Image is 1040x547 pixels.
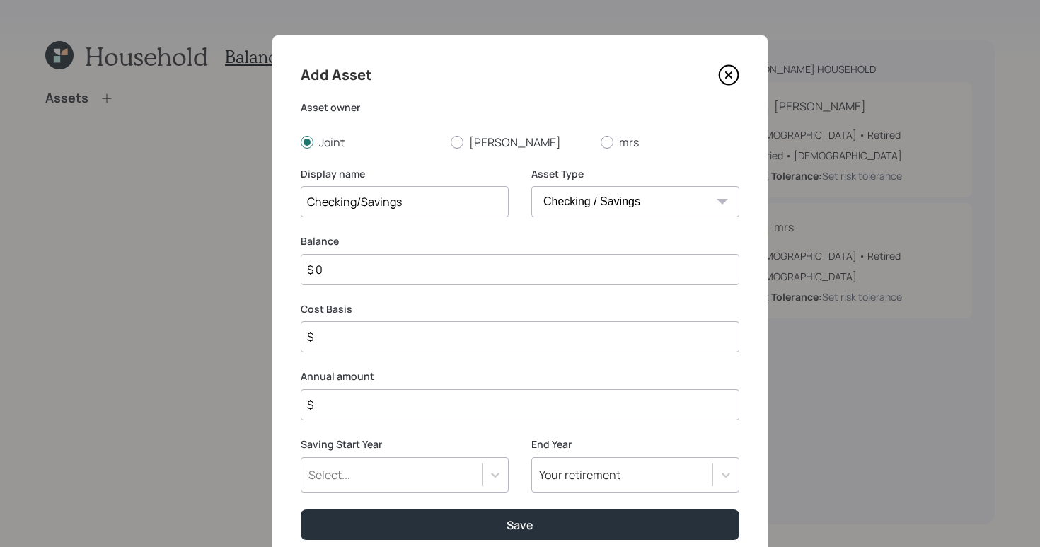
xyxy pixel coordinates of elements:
[301,134,439,150] label: Joint
[451,134,589,150] label: [PERSON_NAME]
[308,467,350,483] div: Select...
[531,167,739,181] label: Asset Type
[301,437,509,451] label: Saving Start Year
[301,369,739,384] label: Annual amount
[301,100,739,115] label: Asset owner
[301,302,739,316] label: Cost Basis
[507,517,533,533] div: Save
[301,167,509,181] label: Display name
[301,64,372,86] h4: Add Asset
[601,134,739,150] label: mrs
[531,437,739,451] label: End Year
[539,467,620,483] div: Your retirement
[301,234,739,248] label: Balance
[301,509,739,540] button: Save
